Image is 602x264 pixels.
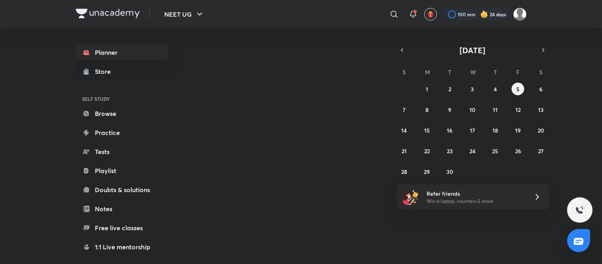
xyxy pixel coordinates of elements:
abbr: Friday [516,68,519,76]
button: September 2, 2025 [443,83,456,95]
a: Tests [76,144,168,160]
abbr: September 7, 2025 [403,106,406,114]
abbr: September 12, 2025 [515,106,521,114]
button: September 27, 2025 [535,145,547,157]
abbr: September 15, 2025 [424,127,430,134]
button: September 20, 2025 [535,124,547,137]
button: September 29, 2025 [421,165,433,178]
a: Practice [76,125,168,141]
a: Free live classes [76,220,168,236]
abbr: Sunday [402,68,406,76]
a: Store [76,64,168,79]
button: September 16, 2025 [443,124,456,137]
a: Company Logo [76,9,140,20]
h6: SELF STUDY [76,92,168,106]
abbr: September 20, 2025 [538,127,544,134]
abbr: September 17, 2025 [470,127,475,134]
button: September 5, 2025 [512,83,524,95]
a: Notes [76,201,168,217]
button: September 6, 2025 [535,83,547,95]
button: avatar [424,8,437,21]
abbr: September 23, 2025 [447,147,453,155]
abbr: September 6, 2025 [539,85,542,93]
img: referral [403,189,419,205]
img: streak [480,10,488,18]
button: September 25, 2025 [489,145,502,157]
abbr: September 18, 2025 [492,127,498,134]
abbr: September 30, 2025 [446,168,453,175]
a: Planner [76,44,168,60]
img: ttu [575,205,585,215]
button: September 17, 2025 [466,124,479,137]
abbr: Wednesday [470,68,476,76]
abbr: September 9, 2025 [448,106,451,114]
button: September 28, 2025 [398,165,410,178]
span: [DATE] [460,45,485,56]
abbr: September 11, 2025 [493,106,498,114]
button: NEET UG [160,6,209,22]
abbr: September 3, 2025 [471,85,474,93]
button: September 4, 2025 [489,83,502,95]
a: Doubts & solutions [76,182,168,198]
abbr: September 1, 2025 [426,85,428,93]
abbr: September 21, 2025 [402,147,407,155]
abbr: Thursday [494,68,497,76]
abbr: September 29, 2025 [424,168,430,175]
button: September 15, 2025 [421,124,433,137]
img: avatar [427,11,434,18]
abbr: September 4, 2025 [494,85,497,93]
p: Win a laptop, vouchers & more [427,198,524,205]
abbr: September 2, 2025 [448,85,451,93]
button: September 9, 2025 [443,103,456,116]
abbr: September 22, 2025 [424,147,430,155]
a: Playlist [76,163,168,179]
abbr: Monday [425,68,430,76]
abbr: September 10, 2025 [469,106,475,114]
button: September 19, 2025 [512,124,524,137]
abbr: September 16, 2025 [447,127,452,134]
button: September 22, 2025 [421,145,433,157]
button: September 21, 2025 [398,145,410,157]
a: 1:1 Live mentorship [76,239,168,255]
abbr: Tuesday [448,68,451,76]
button: September 26, 2025 [512,145,524,157]
h6: Refer friends [427,189,524,198]
abbr: September 28, 2025 [401,168,407,175]
button: September 12, 2025 [512,103,524,116]
abbr: September 27, 2025 [538,147,544,155]
button: September 10, 2025 [466,103,479,116]
button: [DATE] [408,44,538,56]
button: September 11, 2025 [489,103,502,116]
abbr: September 26, 2025 [515,147,521,155]
button: September 8, 2025 [421,103,433,116]
button: September 7, 2025 [398,103,410,116]
img: Amisha Rani [513,8,527,21]
button: September 1, 2025 [421,83,433,95]
div: Store [95,67,115,76]
a: Browse [76,106,168,121]
abbr: September 8, 2025 [425,106,429,114]
button: September 18, 2025 [489,124,502,137]
button: September 3, 2025 [466,83,479,95]
abbr: September 19, 2025 [515,127,521,134]
button: September 24, 2025 [466,145,479,157]
button: September 30, 2025 [443,165,456,178]
button: September 14, 2025 [398,124,410,137]
abbr: September 14, 2025 [401,127,407,134]
abbr: September 13, 2025 [538,106,544,114]
abbr: September 25, 2025 [492,147,498,155]
button: September 23, 2025 [443,145,456,157]
abbr: September 24, 2025 [469,147,475,155]
img: Company Logo [76,9,140,18]
abbr: September 5, 2025 [516,85,519,93]
abbr: Saturday [539,68,542,76]
button: September 13, 2025 [535,103,547,116]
